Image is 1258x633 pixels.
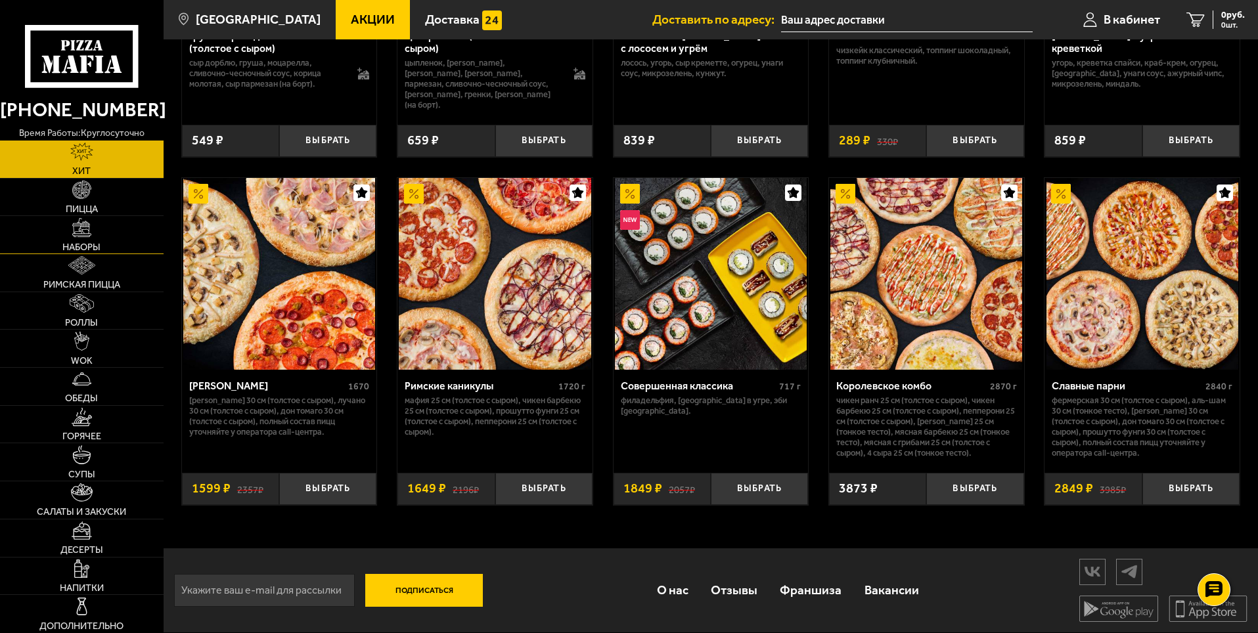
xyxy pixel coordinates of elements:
span: В кабинет [1104,13,1160,26]
button: Выбрать [1142,473,1240,505]
span: 549 ₽ [192,134,223,147]
p: угорь, креветка спайси, краб-крем, огурец, [GEOGRAPHIC_DATA], унаги соус, ажурный чипс, микрозеле... [1052,58,1232,89]
span: Пицца [66,204,98,213]
s: 2357 ₽ [237,482,263,495]
img: Акционный [404,184,424,204]
a: АкционныйРимские каникулы [397,178,593,370]
img: Акционный [189,184,208,204]
span: 659 ₽ [407,134,439,147]
span: Наборы [62,242,101,251]
div: Королевское комбо [836,380,987,392]
img: vk [1080,560,1105,583]
span: [GEOGRAPHIC_DATA] [196,13,321,26]
p: Мафия 25 см (толстое с сыром), Чикен Барбекю 25 см (толстое с сыром), Прошутто Фунги 25 см (толст... [405,395,585,437]
button: Выбрать [495,125,593,157]
div: Славные парни [1052,380,1202,392]
span: 0 шт. [1221,21,1245,29]
a: Франшиза [769,569,853,611]
span: 1649 ₽ [407,482,446,495]
a: Вакансии [853,569,930,611]
button: Выбрать [1142,125,1240,157]
span: Римская пицца [43,280,120,289]
span: Роллы [65,318,98,327]
button: Выбрать [279,473,376,505]
a: АкционныйХет Трик [182,178,377,370]
span: Десерты [60,545,103,554]
span: 1849 ₽ [623,482,662,495]
a: АкционныйНовинкаСовершенная классика [614,178,809,370]
p: Чикен Ранч 25 см (толстое с сыром), Чикен Барбекю 25 см (толстое с сыром), Пепперони 25 см (толст... [836,395,1017,458]
span: Супы [68,469,95,479]
p: Филадельфия, [GEOGRAPHIC_DATA] в угре, Эби [GEOGRAPHIC_DATA]. [621,395,801,416]
div: [PERSON_NAME] [189,380,346,392]
div: Запеченный [PERSON_NAME] с лососем и угрём [621,30,776,55]
span: 717 г [779,381,801,392]
span: 2849 ₽ [1054,482,1093,495]
button: Выбрать [279,125,376,157]
button: Подписаться [365,574,483,607]
img: Славные парни [1046,178,1238,370]
a: АкционныйКоролевское комбо [829,178,1024,370]
a: Отзывы [700,569,769,611]
button: Выбрать [711,125,808,157]
span: Акции [351,13,395,26]
p: Фермерская 30 см (толстое с сыром), Аль-Шам 30 см (тонкое тесто), [PERSON_NAME] 30 см (толстое с ... [1052,395,1232,458]
span: Обеды [65,393,98,403]
button: Выбрать [711,473,808,505]
img: Акционный [620,184,640,204]
span: 1670 [348,381,369,392]
span: Доставка [425,13,480,26]
div: Римские каникулы [405,380,555,392]
button: Выбрать [926,125,1023,157]
span: Салаты и закуски [37,507,126,516]
img: tg [1117,560,1142,583]
div: Совершенная классика [621,380,776,392]
input: Ваш адрес доставки [781,8,1033,32]
p: Чизкейк классический, топпинг шоколадный, топпинг клубничный. [836,45,1017,66]
span: Хит [72,166,91,175]
s: 330 ₽ [877,134,898,147]
img: Новинка [620,210,640,230]
span: Напитки [60,583,104,592]
span: 839 ₽ [623,134,655,147]
a: АкционныйСлавные парни [1045,178,1240,370]
span: Дополнительно [39,621,124,630]
s: 2057 ₽ [669,482,695,495]
span: 289 ₽ [839,134,870,147]
s: 3985 ₽ [1100,482,1126,495]
p: [PERSON_NAME] 30 см (толстое с сыром), Лучано 30 см (толстое с сыром), Дон Томаго 30 см (толстое ... [189,395,370,437]
img: Акционный [836,184,855,204]
p: сыр дорблю, груша, моцарелла, сливочно-чесночный соус, корица молотая, сыр пармезан (на борт). [189,58,345,89]
div: Груша горгондзола 25 см (толстое с сыром) [189,30,345,55]
span: Горячее [62,431,101,441]
img: Хет Трик [183,178,375,370]
span: 1720 г [558,381,585,392]
a: О нас [645,569,699,611]
span: 0 руб. [1221,11,1245,20]
button: Выбрать [495,473,593,505]
s: 2196 ₽ [453,482,479,495]
img: Акционный [1051,184,1071,204]
div: Цезарь 25 см (толстое с сыром) [405,30,560,55]
span: 1599 ₽ [192,482,231,495]
span: 3873 ₽ [839,482,878,495]
span: 859 ₽ [1054,134,1086,147]
img: Королевское комбо [830,178,1022,370]
input: Укажите ваш e-mail для рассылки [174,574,355,607]
button: Выбрать [926,473,1023,505]
span: Доставить по адресу: [652,13,781,26]
div: [PERSON_NAME] с угрём и креветкой [1052,30,1207,55]
p: лосось, угорь, Сыр креметте, огурец, унаги соус, микрозелень, кунжут. [621,58,801,79]
img: Совершенная классика [615,178,807,370]
img: 15daf4d41897b9f0e9f617042186c801.svg [482,11,502,30]
span: 2870 г [990,381,1017,392]
img: Римские каникулы [399,178,591,370]
span: 2840 г [1205,381,1232,392]
p: цыпленок, [PERSON_NAME], [PERSON_NAME], [PERSON_NAME], пармезан, сливочно-чесночный соус, [PERSON... [405,58,560,110]
span: WOK [71,356,93,365]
